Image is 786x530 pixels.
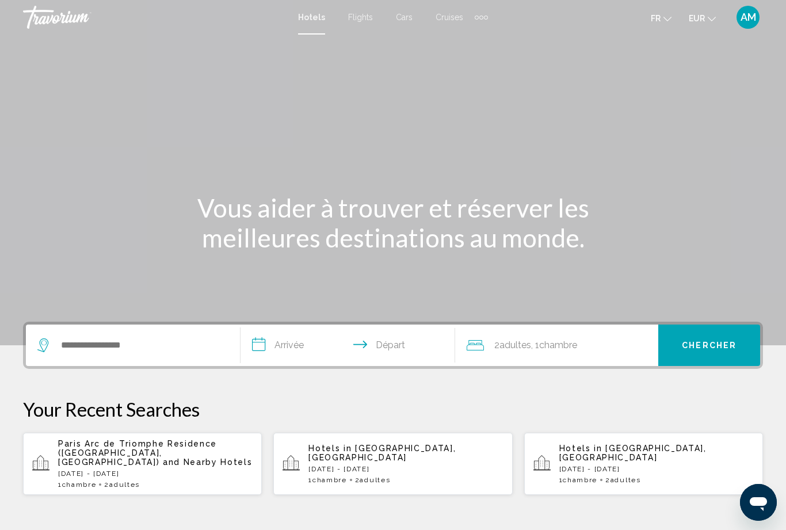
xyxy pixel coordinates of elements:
button: Travelers: 2 adults, 0 children [455,325,658,366]
p: [DATE] - [DATE] [559,465,754,473]
span: , 1 [531,337,577,353]
button: Change language [651,10,671,26]
button: Chercher [658,325,760,366]
span: Chambre [539,340,577,350]
span: 2 [104,481,139,489]
span: 2 [494,337,531,353]
a: Flights [348,13,373,22]
span: Chercher [682,341,737,350]
span: [GEOGRAPHIC_DATA], [GEOGRAPHIC_DATA] [308,444,456,462]
span: Adultes [611,476,641,484]
span: EUR [689,14,705,23]
span: Chambre [312,476,347,484]
span: 1 [308,476,346,484]
p: [DATE] - [DATE] [58,470,253,478]
span: Adultes [499,340,531,350]
span: Hotels in [308,444,352,453]
span: Paris Arc de Triomphe Residence ([GEOGRAPHIC_DATA], [GEOGRAPHIC_DATA]) [58,439,217,467]
button: Change currency [689,10,716,26]
a: Hotels [298,13,325,22]
span: Chambre [62,481,97,489]
span: 1 [58,481,96,489]
span: 2 [605,476,640,484]
span: Hotels in [559,444,602,453]
button: Hotels in [GEOGRAPHIC_DATA], [GEOGRAPHIC_DATA][DATE] - [DATE]1Chambre2Adultes [273,432,512,495]
div: Search widget [26,325,760,366]
a: Travorium [23,6,287,29]
span: 2 [355,476,390,484]
span: Adultes [360,476,390,484]
span: Chambre [563,476,597,484]
span: and Nearby Hotels [163,457,253,467]
button: Extra navigation items [475,8,488,26]
iframe: Bouton de lancement de la fenêtre de messagerie [740,484,777,521]
button: Hotels in [GEOGRAPHIC_DATA], [GEOGRAPHIC_DATA][DATE] - [DATE]1Chambre2Adultes [524,432,763,495]
p: Your Recent Searches [23,398,763,421]
button: Check in and out dates [241,325,455,366]
a: Cars [396,13,413,22]
span: Adultes [109,481,140,489]
span: fr [651,14,661,23]
button: User Menu [733,5,763,29]
span: AM [741,12,756,23]
a: Cruises [436,13,463,22]
p: [DATE] - [DATE] [308,465,503,473]
span: 1 [559,476,597,484]
h1: Vous aider à trouver et réserver les meilleures destinations au monde. [177,193,609,253]
span: [GEOGRAPHIC_DATA], [GEOGRAPHIC_DATA] [559,444,707,462]
button: Paris Arc de Triomphe Residence ([GEOGRAPHIC_DATA], [GEOGRAPHIC_DATA]) and Nearby Hotels[DATE] - ... [23,432,262,495]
